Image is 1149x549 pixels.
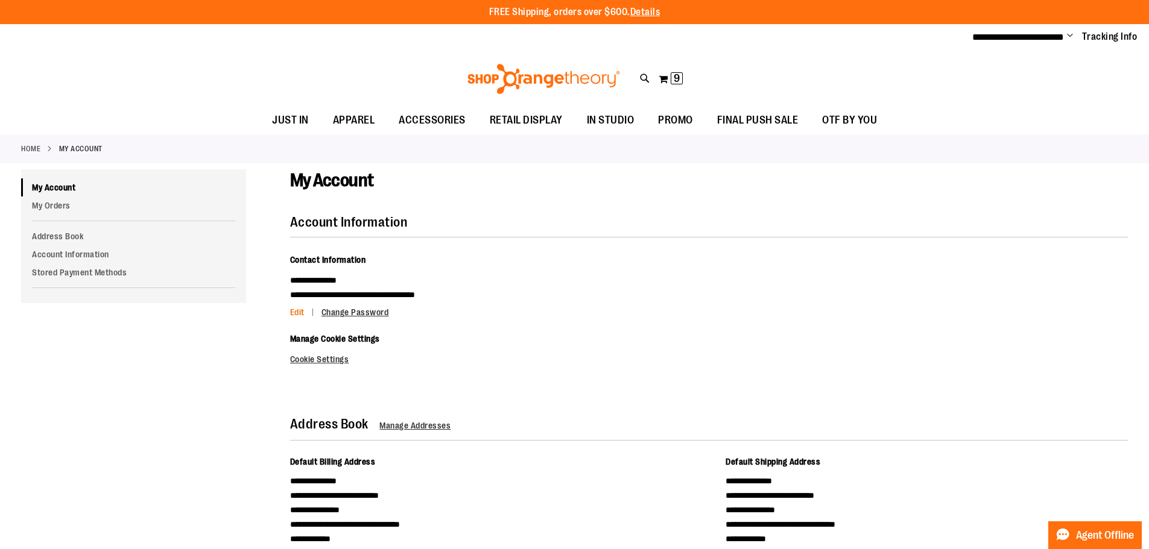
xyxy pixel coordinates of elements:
[717,107,799,134] span: FINAL PUSH SALE
[321,307,389,317] a: Change Password
[272,107,309,134] span: JUST IN
[290,416,369,431] strong: Address Book
[290,170,374,190] span: My Account
[379,421,451,430] a: Manage Addresses
[290,255,366,265] span: Contact Information
[1048,521,1142,549] button: Agent Offline
[333,107,375,134] span: APPAREL
[1076,530,1134,541] span: Agent Offline
[21,245,246,263] a: Account Information
[21,263,246,281] a: Stored Payment Methods
[59,143,103,154] strong: My Account
[490,107,563,134] span: RETAIL DISPLAY
[290,215,408,230] strong: Account Information
[587,107,635,134] span: IN STUDIO
[290,457,376,466] span: Default Billing Address
[489,5,660,19] p: FREE Shipping, orders over $600.
[1082,30,1138,43] a: Tracking Info
[21,143,40,154] a: Home
[822,107,877,134] span: OTF BY YOU
[290,307,305,317] span: Edit
[1067,31,1073,43] button: Account menu
[290,354,349,364] a: Cookie Settings
[290,334,380,344] span: Manage Cookie Settings
[21,196,246,215] a: My Orders
[726,457,820,466] span: Default Shipping Address
[21,178,246,196] a: My Account
[674,72,680,84] span: 9
[466,64,622,94] img: Shop Orangetheory
[21,227,246,245] a: Address Book
[630,7,660,17] a: Details
[658,107,693,134] span: PROMO
[399,107,466,134] span: ACCESSORIES
[290,307,320,317] a: Edit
